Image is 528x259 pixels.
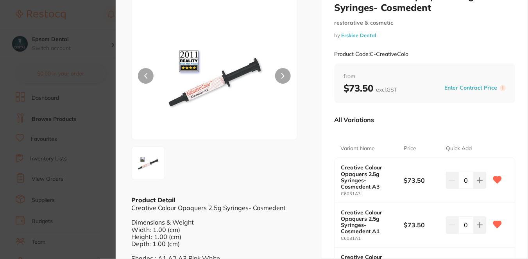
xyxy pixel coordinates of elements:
[131,196,175,204] b: Product Detail
[446,145,472,153] p: Quick Add
[341,209,398,234] b: Creative Colour Opaquers 2.5g Syringes- Cosmedent A1
[341,145,375,153] p: Variant Name
[500,85,506,91] label: i
[344,73,507,81] span: from
[335,20,516,26] small: restorative & cosmetic
[342,32,376,38] a: Erskine Dental
[165,16,264,140] img: Zw
[335,51,409,58] small: Product Code: C-CreativeColo
[404,145,416,153] p: Price
[404,176,442,185] b: $73.50
[442,84,500,92] button: Enter Contract Price
[341,164,398,189] b: Creative Colour Opaquers 2.5g Syringes- Cosmedent A3
[335,116,374,124] p: All Variations
[134,149,162,177] img: Zw
[404,221,442,229] b: $73.50
[341,236,404,241] small: C6031A1
[344,82,397,94] b: $73.50
[341,191,404,196] small: C6031A3
[376,86,397,93] span: excl. GST
[335,32,516,38] small: by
